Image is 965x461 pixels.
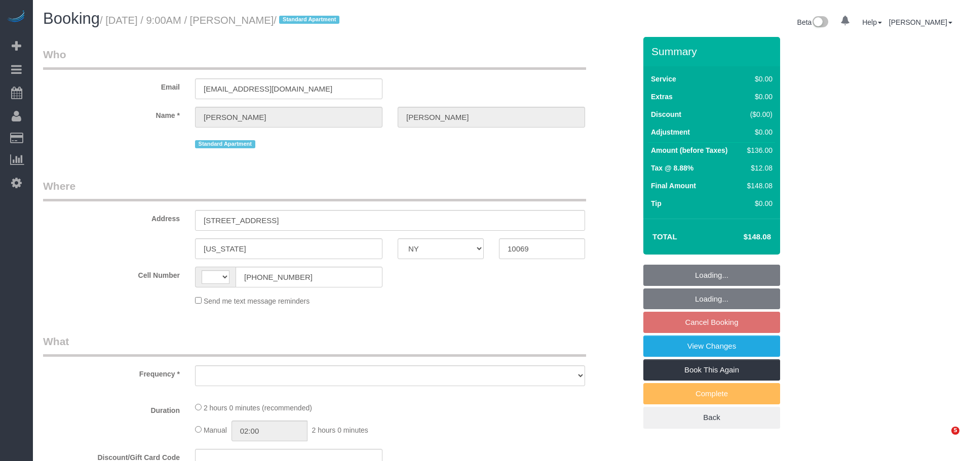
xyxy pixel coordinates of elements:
label: Amount (before Taxes) [651,145,727,155]
span: 5 [951,427,959,435]
span: Standard Apartment [195,140,255,148]
label: Name * [35,107,187,120]
label: Email [35,78,187,92]
input: City [195,238,382,259]
span: 2 hours 0 minutes (recommended) [204,404,312,412]
a: View Changes [643,336,780,357]
label: Tip [651,198,662,208]
a: Beta [797,18,829,26]
strong: Total [652,232,677,241]
div: $136.00 [743,145,773,155]
h4: $148.08 [713,233,771,241]
div: $12.08 [743,163,773,173]
span: Booking [43,10,100,27]
div: $148.08 [743,181,773,191]
label: Final Amount [651,181,696,191]
div: ($0.00) [743,109,773,119]
legend: Where [43,179,586,201]
input: Last Name [398,107,585,128]
iframe: Intercom live chat [931,427,955,451]
label: Cell Number [35,267,187,280]
label: Adjustment [651,127,690,137]
input: Email [195,78,382,99]
label: Extras [651,92,673,102]
a: Help [862,18,882,26]
div: $0.00 [743,198,773,208]
label: Frequency * [35,365,187,379]
input: Cell Number [236,267,382,287]
legend: What [43,334,586,357]
label: Tax @ 8.88% [651,163,693,173]
input: First Name [195,107,382,128]
label: Address [35,210,187,224]
img: New interface [812,16,828,29]
label: Service [651,74,676,84]
span: Manual [204,426,227,434]
a: [PERSON_NAME] [889,18,952,26]
small: / [DATE] / 9:00AM / [PERSON_NAME] [100,15,342,26]
div: $0.00 [743,74,773,84]
label: Duration [35,402,187,415]
span: Standard Apartment [279,16,339,24]
a: Book This Again [643,359,780,381]
div: $0.00 [743,92,773,102]
div: $0.00 [743,127,773,137]
legend: Who [43,47,586,70]
img: Automaid Logo [6,10,26,24]
h3: Summary [651,46,775,57]
span: 2 hours 0 minutes [312,426,368,434]
span: / [274,15,342,26]
a: Back [643,407,780,428]
label: Discount [651,109,681,119]
span: Send me text message reminders [204,297,310,305]
input: Zip Code [499,238,585,259]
